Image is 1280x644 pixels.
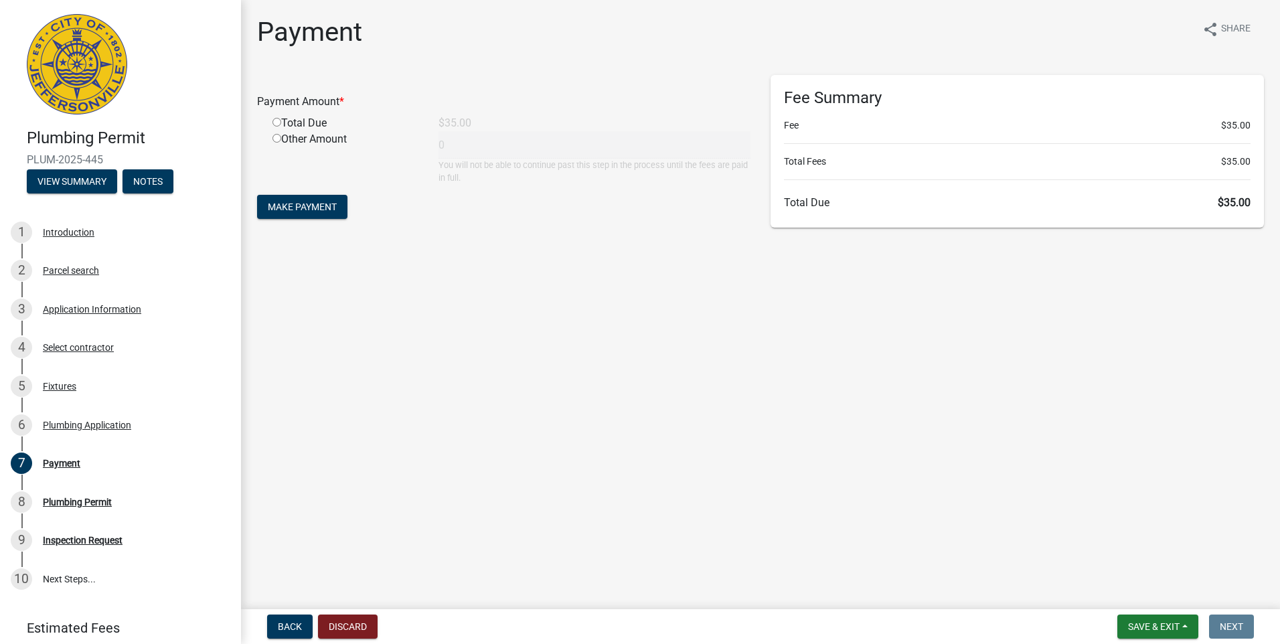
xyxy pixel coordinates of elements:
button: View Summary [27,169,117,193]
div: Plumbing Application [43,420,131,430]
i: share [1202,21,1218,37]
span: $35.00 [1221,155,1251,169]
span: Next [1220,621,1243,632]
div: Application Information [43,305,141,314]
div: Select contractor [43,343,114,352]
button: Next [1209,615,1254,639]
div: Parcel search [43,266,99,275]
div: 4 [11,337,32,358]
div: Other Amount [262,131,428,184]
div: 9 [11,530,32,551]
button: shareShare [1192,16,1261,42]
h6: Total Due [784,196,1251,209]
div: Total Due [262,115,428,131]
span: $35.00 [1221,118,1251,133]
button: Make Payment [257,195,347,219]
div: 10 [11,568,32,590]
li: Total Fees [784,155,1251,169]
div: 1 [11,222,32,243]
div: 7 [11,453,32,474]
div: Payment [43,459,80,468]
wm-modal-confirm: Notes [123,177,173,187]
span: Save & Exit [1128,621,1180,632]
button: Discard [318,615,378,639]
div: Inspection Request [43,536,123,545]
h6: Fee Summary [784,88,1251,108]
a: Estimated Fees [11,615,220,641]
div: 8 [11,491,32,513]
h1: Payment [257,16,362,48]
span: Back [278,621,302,632]
div: 2 [11,260,32,281]
img: City of Jeffersonville, Indiana [27,14,127,114]
span: Share [1221,21,1251,37]
span: $35.00 [1218,196,1251,209]
div: 6 [11,414,32,436]
button: Notes [123,169,173,193]
div: Payment Amount [247,94,761,110]
div: 3 [11,299,32,320]
div: Plumbing Permit [43,497,112,507]
button: Back [267,615,313,639]
wm-modal-confirm: Summary [27,177,117,187]
div: Introduction [43,228,94,237]
span: Make Payment [268,202,337,212]
h4: Plumbing Permit [27,129,230,148]
li: Fee [784,118,1251,133]
div: 5 [11,376,32,397]
button: Save & Exit [1117,615,1198,639]
span: PLUM-2025-445 [27,153,214,166]
div: Fixtures [43,382,76,391]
